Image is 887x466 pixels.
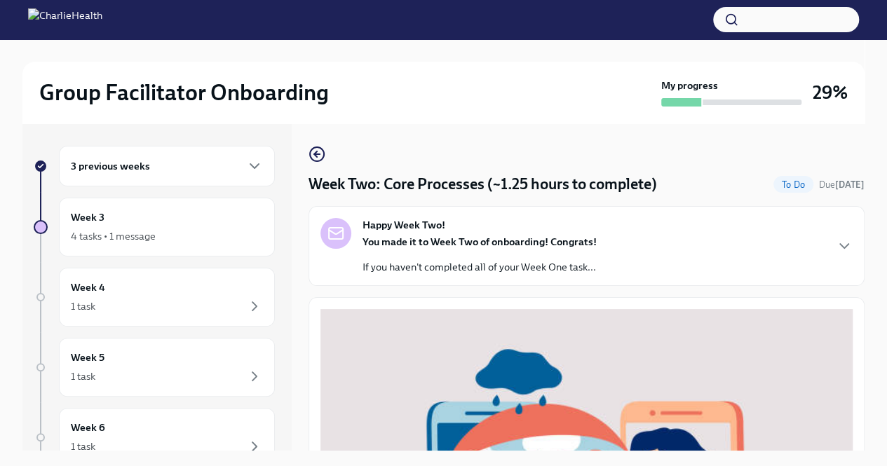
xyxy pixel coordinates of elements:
[363,260,597,274] p: If you haven't completed all of your Week One task...
[71,439,95,453] div: 1 task
[71,299,95,313] div: 1 task
[39,78,329,107] h2: Group Facilitator Onboarding
[34,198,275,256] a: Week 34 tasks • 1 message
[34,338,275,397] a: Week 51 task
[363,235,597,248] strong: You made it to Week Two of onboarding! Congrats!
[813,80,848,105] h3: 29%
[34,268,275,327] a: Week 41 task
[59,146,275,186] div: 3 previous weeks
[773,179,813,190] span: To Do
[71,229,156,243] div: 4 tasks • 1 message
[71,210,104,225] h6: Week 3
[309,174,657,195] h4: Week Two: Core Processes (~1.25 hours to complete)
[71,369,95,383] div: 1 task
[71,280,105,295] h6: Week 4
[28,8,102,31] img: CharlieHealth
[71,158,150,174] h6: 3 previous weeks
[819,179,865,190] span: Due
[835,179,865,190] strong: [DATE]
[661,78,718,92] strong: My progress
[71,420,105,435] h6: Week 6
[363,218,445,232] strong: Happy Week Two!
[71,350,104,365] h6: Week 5
[819,178,865,191] span: October 6th, 2025 08:00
